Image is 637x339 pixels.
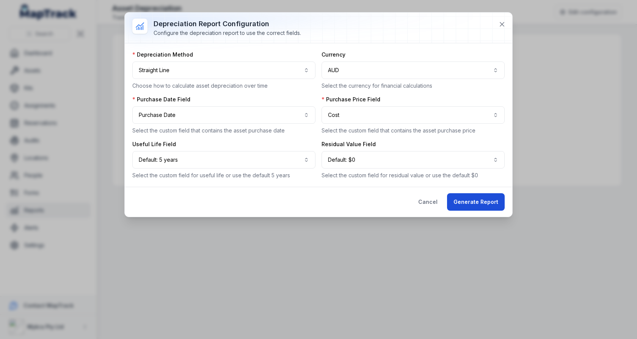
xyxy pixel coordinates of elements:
[322,151,505,169] button: Default: $0
[322,96,380,103] label: Purchase Price Field
[154,19,301,29] h3: Depreciation Report Configuration
[154,29,301,37] div: Configure the depreciation report to use the correct fields.
[132,140,176,148] label: Useful Life Field
[412,193,444,211] button: Cancel
[322,61,505,79] button: AUD
[322,51,345,58] label: Currency
[322,82,505,90] p: Select the currency for financial calculations
[322,172,505,179] p: Select the custom field for residual value or use the default $0
[322,127,505,134] p: Select the custom field that contains the asset purchase price
[132,82,315,90] p: Choose how to calculate asset depreciation over time
[132,61,315,79] button: Straight Line
[132,172,315,179] p: Select the custom field for useful life or use the default 5 years
[322,140,376,148] label: Residual Value Field
[447,193,505,211] button: Generate Report
[132,106,315,124] button: Purchase Date
[322,106,505,124] button: Cost
[132,96,190,103] label: Purchase Date Field
[132,127,315,134] p: Select the custom field that contains the asset purchase date
[132,51,193,58] label: Depreciation Method
[132,151,315,169] button: Default: 5 years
